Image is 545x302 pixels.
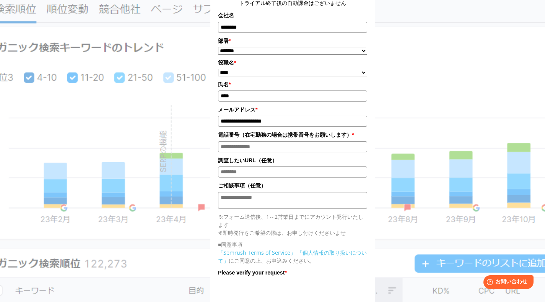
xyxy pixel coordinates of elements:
label: ご相談事項（任意） [218,181,367,190]
label: メールアドレス [218,105,367,114]
iframe: Help widget launcher [477,272,537,294]
p: にご同意の上、お申込みください。 [218,249,367,265]
p: ■同意事項 [218,241,367,249]
p: ※フォーム送信後、1～2営業日までにアカウント発行いたします ※即時発行をご希望の際は、お申し付けくださいませ [218,213,367,237]
label: 調査したいURL（任意） [218,156,367,165]
a: 「Semrush Terms of Service」 [218,249,296,256]
label: 役職名 [218,58,367,67]
label: Please verify your request [218,268,367,277]
label: 会社名 [218,11,367,19]
label: 部署 [218,37,367,45]
label: 氏名 [218,80,367,89]
label: 電話番号（在宅勤務の場合は携帯番号をお願いします） [218,131,367,139]
a: 「個人情報の取り扱いについて」 [218,249,367,264]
